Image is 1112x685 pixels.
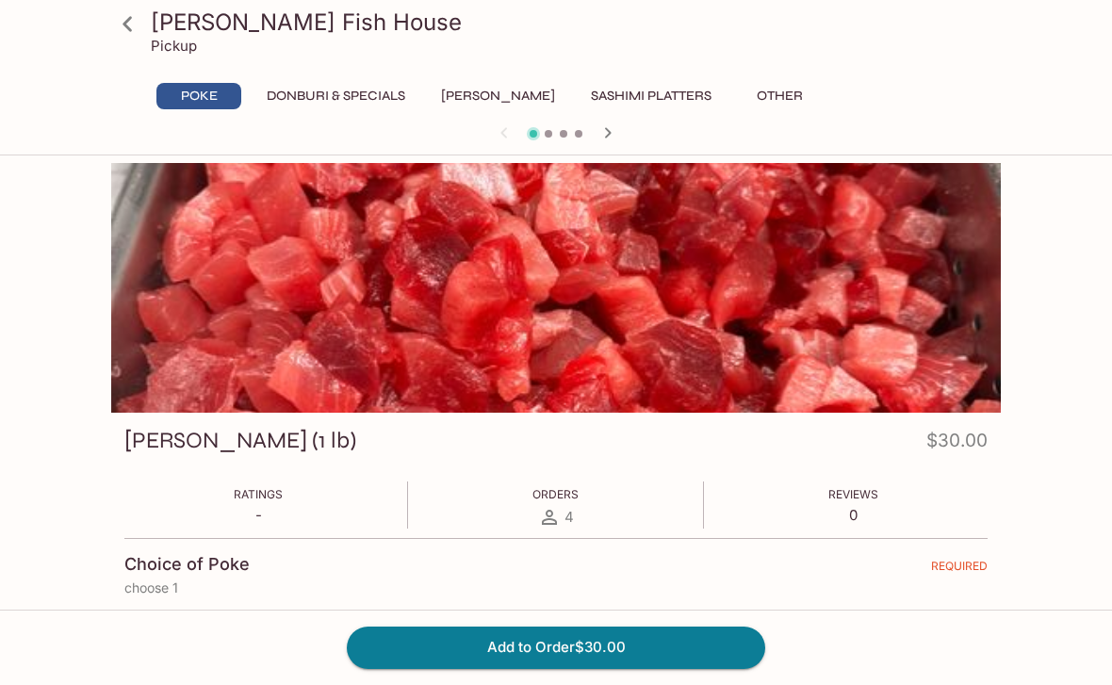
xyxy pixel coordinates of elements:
[828,487,878,501] span: Reviews
[931,559,988,580] span: REQUIRED
[124,426,356,455] h3: [PERSON_NAME] (1 lb)
[347,627,765,668] button: Add to Order$30.00
[256,83,416,109] button: Donburi & Specials
[151,8,993,37] h3: [PERSON_NAME] Fish House
[926,426,988,463] h4: $30.00
[156,83,241,109] button: Poke
[234,506,283,524] p: -
[111,163,1001,413] div: Ahi Poke (1 lb)
[828,506,878,524] p: 0
[737,83,822,109] button: Other
[581,83,722,109] button: Sashimi Platters
[564,508,574,526] span: 4
[124,580,988,595] p: choose 1
[431,83,565,109] button: [PERSON_NAME]
[532,487,579,501] span: Orders
[234,487,283,501] span: Ratings
[151,37,197,55] p: Pickup
[124,554,250,575] h4: Choice of Poke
